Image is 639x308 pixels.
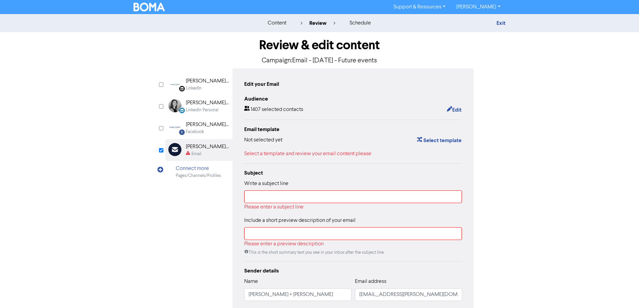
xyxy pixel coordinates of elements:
[176,173,221,179] div: Pages/Channels/Profiles
[496,20,505,26] a: Exit
[186,85,202,91] div: LinkedIn
[186,77,229,85] div: [PERSON_NAME] + [PERSON_NAME]
[417,136,462,145] button: Select template
[168,77,181,90] img: Linkedin
[244,125,462,133] div: Email template
[186,143,229,151] div: [PERSON_NAME] + [PERSON_NAME]
[165,95,232,117] div: LinkedinPersonal [PERSON_NAME] ([PERSON_NAME]) FCCALinkedIn Personal
[268,19,286,27] div: content
[244,106,303,114] div: 1407 selected contacts
[244,217,356,225] label: Include a short preview description of your email
[165,139,232,161] div: [PERSON_NAME] + [PERSON_NAME]Email
[244,240,462,248] div: Please enter a preview description
[350,19,371,27] div: schedule
[165,73,232,95] div: Linkedin [PERSON_NAME] + [PERSON_NAME]LinkedIn
[165,38,474,53] h1: Review & edit content
[244,80,279,88] div: Edit your Email
[134,3,165,11] img: BOMA Logo
[244,95,462,103] div: Audience
[165,161,232,183] div: Connect morePages/Channels/Profiles
[176,165,221,173] div: Connect more
[168,121,181,134] img: Facebook
[186,121,229,129] div: [PERSON_NAME] & [PERSON_NAME] Business Advisers Ltd
[355,278,386,286] label: Email address
[244,278,258,286] label: Name
[165,56,474,66] p: Campaign: Email - [DATE] - Future events
[446,106,462,114] button: Edit
[168,99,181,112] img: LinkedinPersonal
[388,2,451,12] a: Support & Resources
[244,203,462,211] div: Please enter a subject line
[605,276,639,308] iframe: Chat Widget
[244,169,462,177] div: Subject
[186,99,229,107] div: [PERSON_NAME] ([PERSON_NAME]) FCCA
[186,107,218,113] div: LinkedIn Personal
[244,267,462,275] div: Sender details
[244,150,462,158] div: Select a template and review your email content please
[244,249,462,256] div: This is the short summary text you see in your inbox after the subject line.
[244,136,282,145] div: Not selected yet
[244,180,288,188] label: Write a subject line
[451,2,505,12] a: [PERSON_NAME]
[301,19,335,27] div: review
[165,117,232,139] div: Facebook [PERSON_NAME] & [PERSON_NAME] Business Advisers LtdFacebook
[192,151,201,157] div: Email
[186,129,204,135] div: Facebook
